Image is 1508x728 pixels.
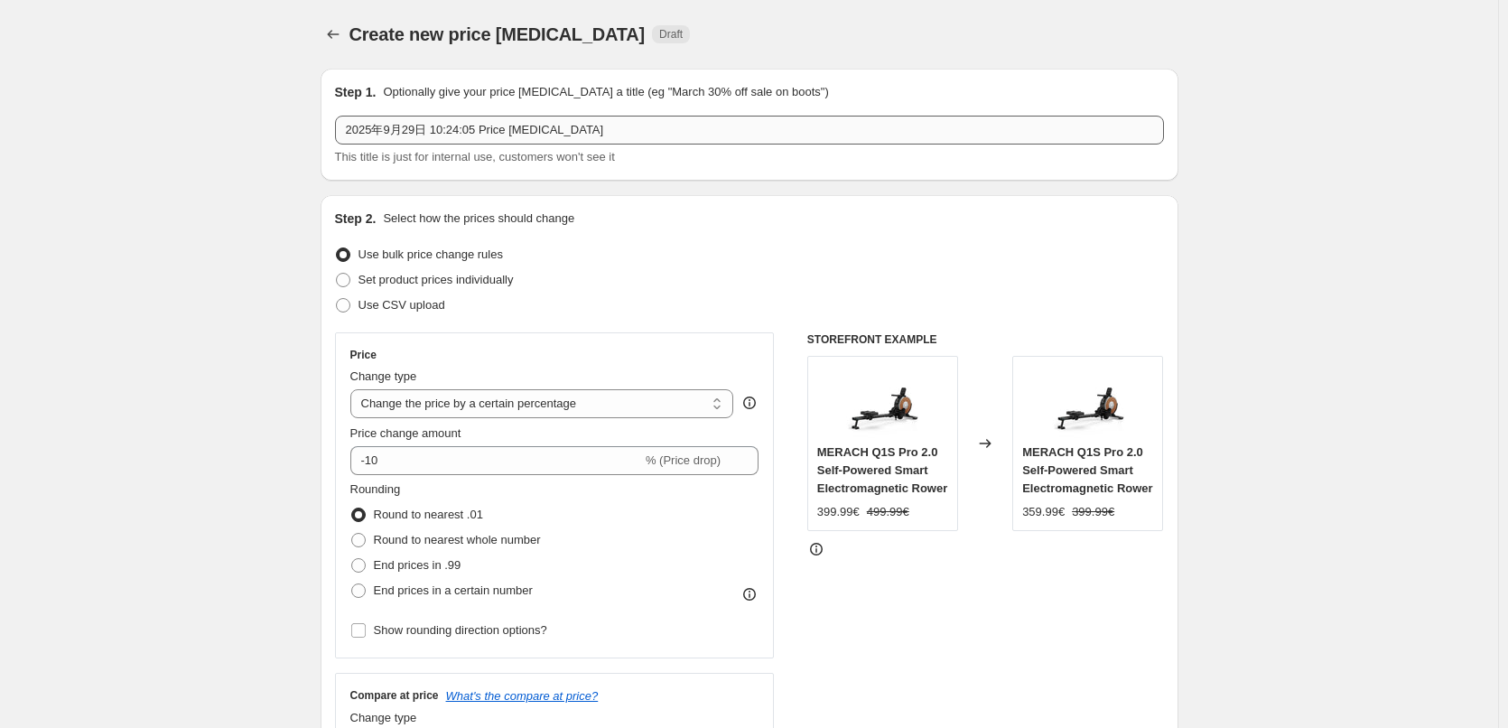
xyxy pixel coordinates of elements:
[374,623,547,637] span: Show rounding direction options?
[350,426,461,440] span: Price change amount
[846,366,918,438] img: R02B9_80x.jpg
[349,24,646,44] span: Create new price [MEDICAL_DATA]
[383,83,828,101] p: Optionally give your price [MEDICAL_DATA] a title (eg "March 30% off sale on boots")
[659,27,683,42] span: Draft
[321,22,346,47] button: Price change jobs
[350,369,417,383] span: Change type
[374,533,541,546] span: Round to nearest whole number
[646,453,721,467] span: % (Price drop)
[374,583,533,597] span: End prices in a certain number
[350,688,439,703] h3: Compare at price
[335,116,1164,145] input: 30% off holiday sale
[335,150,615,163] span: This title is just for internal use, customers won't see it
[350,482,401,496] span: Rounding
[350,446,642,475] input: -15
[1072,503,1114,521] strike: 399.99€
[350,711,417,724] span: Change type
[817,445,948,495] span: MERACH Q1S Pro 2.0 Self-Powered Smart Electromagnetic Rower
[1022,445,1153,495] span: MERACH Q1S Pro 2.0 Self-Powered Smart Electromagnetic Rower
[358,273,514,286] span: Set product prices individually
[446,689,599,703] button: What's the compare at price?
[358,247,503,261] span: Use bulk price change rules
[358,298,445,312] span: Use CSV upload
[374,558,461,572] span: End prices in .99
[335,83,377,101] h2: Step 1.
[807,332,1164,347] h6: STOREFRONT EXAMPLE
[374,508,483,521] span: Round to nearest .01
[1022,503,1065,521] div: 359.99€
[350,348,377,362] h3: Price
[867,503,909,521] strike: 499.99€
[1052,366,1124,438] img: R02B9_80x.jpg
[740,394,759,412] div: help
[383,210,574,228] p: Select how the prices should change
[817,503,860,521] div: 399.99€
[335,210,377,228] h2: Step 2.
